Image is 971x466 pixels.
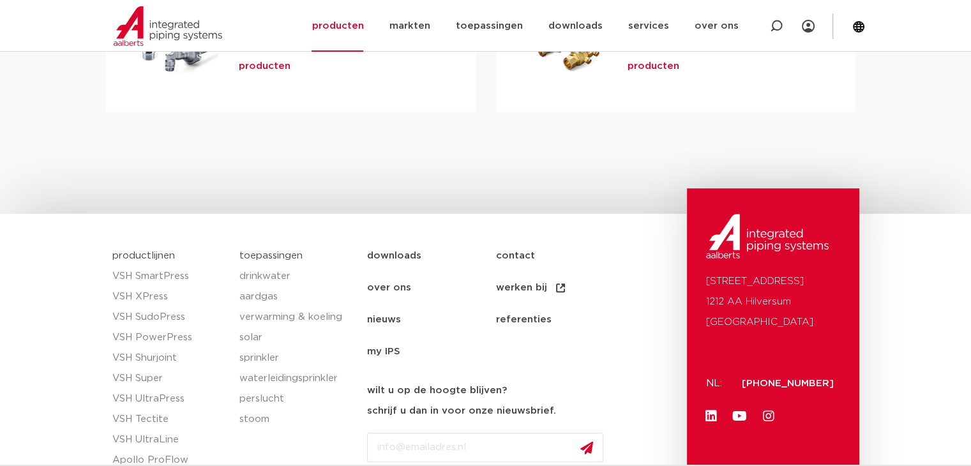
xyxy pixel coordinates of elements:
[367,240,495,272] a: downloads
[239,389,354,409] a: perslucht
[112,430,227,450] a: VSH UltraLine
[239,60,290,73] a: producten
[495,240,624,272] a: contact
[239,409,354,430] a: stoom
[742,379,834,388] a: [PHONE_NUMBER]
[112,389,227,409] a: VSH UltraPress
[367,304,495,336] a: nieuws
[706,373,726,394] p: NL:
[580,441,593,455] img: send.svg
[239,307,354,327] a: verwarming & koeling
[112,266,227,287] a: VSH SmartPress
[628,60,679,73] a: producten
[495,272,624,304] a: werken bij
[367,386,507,395] strong: wilt u op de hoogte blijven?
[239,368,354,389] a: waterleidingsprinkler
[239,266,354,287] a: drinkwater
[495,304,624,336] a: referenties
[112,368,227,389] a: VSH Super
[367,240,681,368] nav: Menu
[239,287,354,307] a: aardgas
[367,433,603,462] input: info@emailadres.nl
[367,406,556,416] strong: schrijf u dan in voor onze nieuwsbrief.
[239,348,354,368] a: sprinkler
[112,307,227,327] a: VSH SudoPress
[367,272,495,304] a: over ons
[112,348,227,368] a: VSH Shurjoint
[706,271,840,333] p: [STREET_ADDRESS] 1212 AA Hilversum [GEOGRAPHIC_DATA]
[239,251,303,260] a: toepassingen
[367,336,495,368] a: my IPS
[112,251,175,260] a: productlijnen
[239,327,354,348] a: solar
[112,409,227,430] a: VSH Tectite
[112,287,227,307] a: VSH XPress
[112,327,227,348] a: VSH PowerPress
